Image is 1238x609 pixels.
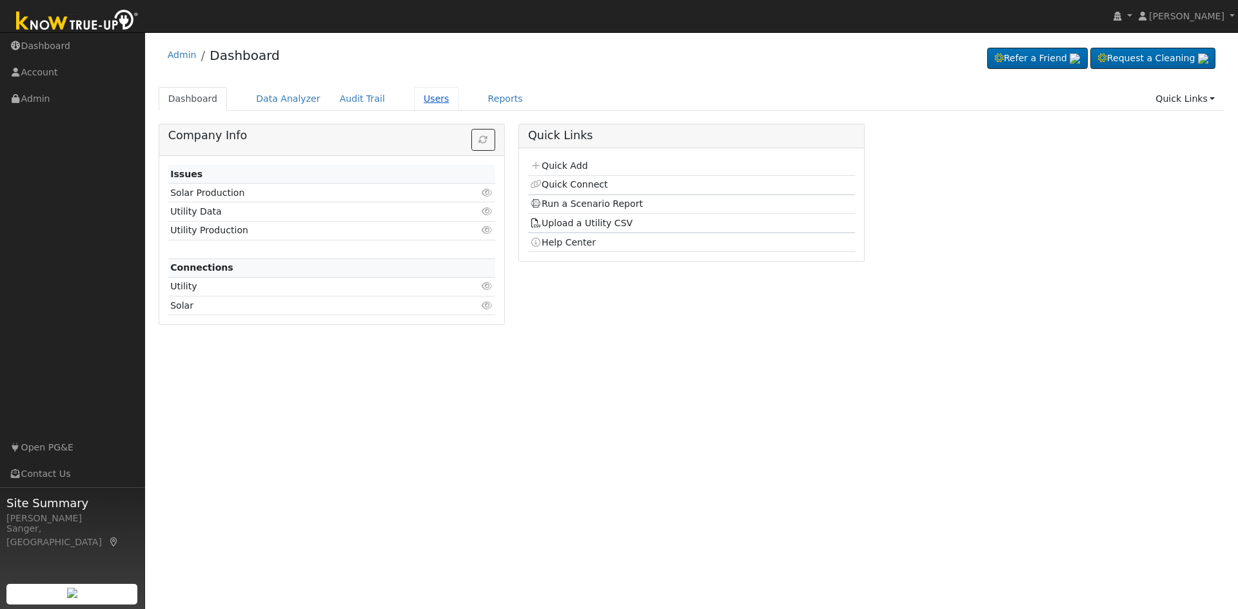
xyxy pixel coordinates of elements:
div: Sanger, [GEOGRAPHIC_DATA] [6,522,138,549]
td: Utility [168,277,442,296]
a: Users [414,87,459,111]
td: Utility Data [168,202,442,221]
img: retrieve [67,588,77,598]
span: Site Summary [6,494,138,512]
span: [PERSON_NAME] [1149,11,1224,21]
a: Dashboard [159,87,228,111]
a: Admin [168,50,197,60]
a: Quick Links [1146,87,1224,111]
a: Reports [478,87,533,111]
img: retrieve [1198,53,1208,64]
a: Quick Connect [530,179,607,189]
a: Data Analyzer [246,87,330,111]
strong: Connections [170,262,233,273]
i: Click to view [482,207,493,216]
h5: Quick Links [528,129,855,142]
td: Solar [168,296,442,315]
i: Click to view [482,282,493,291]
a: Audit Trail [330,87,395,111]
div: [PERSON_NAME] [6,512,138,525]
i: Click to view [482,226,493,235]
a: Request a Cleaning [1090,48,1215,70]
a: Help Center [530,237,596,247]
img: Know True-Up [10,7,145,36]
strong: Issues [170,169,202,179]
i: Click to view [482,301,493,310]
a: Refer a Friend [987,48,1088,70]
a: Upload a Utility CSV [530,218,633,228]
td: Utility Production [168,221,442,240]
a: Run a Scenario Report [530,198,643,209]
a: Dashboard [210,48,280,63]
a: Map [108,537,120,547]
td: Solar Production [168,184,442,202]
h5: Company Info [168,129,495,142]
a: Quick Add [530,160,587,171]
img: retrieve [1070,53,1080,64]
i: Click to view [482,188,493,197]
